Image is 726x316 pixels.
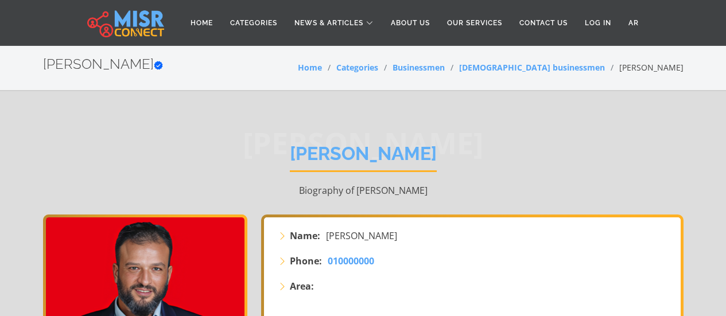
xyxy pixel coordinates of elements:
[336,62,378,73] a: Categories
[290,279,314,293] strong: Area:
[154,61,163,70] svg: Verified account
[182,12,222,34] a: Home
[382,12,438,34] a: About Us
[620,12,647,34] a: AR
[43,184,684,197] p: Biography of [PERSON_NAME]
[290,229,320,243] strong: Name:
[393,62,445,73] a: Businessmen
[294,18,363,28] span: News & Articles
[459,62,605,73] a: [DEMOGRAPHIC_DATA] businessmen
[328,255,374,267] span: 010000000
[286,12,382,34] a: News & Articles
[605,61,684,73] li: [PERSON_NAME]
[222,12,286,34] a: Categories
[87,9,164,37] img: main.misr_connect
[290,254,322,268] strong: Phone:
[576,12,620,34] a: Log in
[438,12,511,34] a: Our Services
[326,229,397,243] span: [PERSON_NAME]
[290,143,437,172] h1: [PERSON_NAME]
[43,56,163,73] h2: [PERSON_NAME]
[511,12,576,34] a: Contact Us
[328,254,374,268] a: 010000000
[298,62,322,73] a: Home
